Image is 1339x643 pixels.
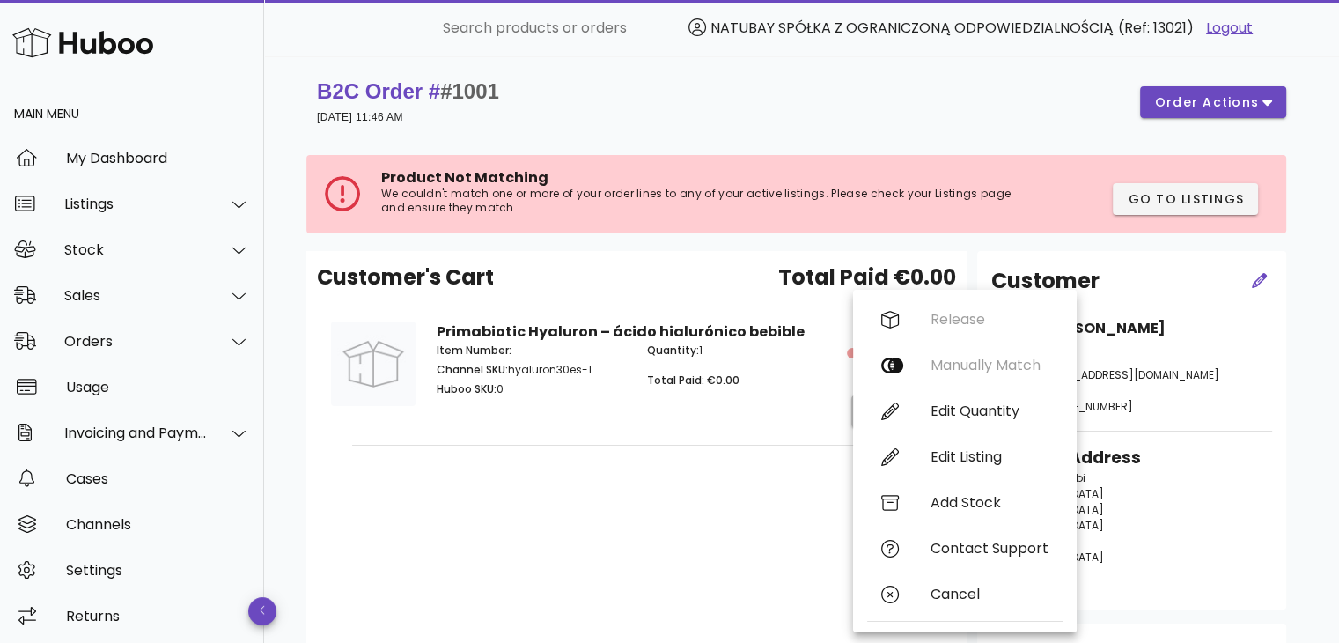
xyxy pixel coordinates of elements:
[66,150,250,166] div: My Dashboard
[1041,367,1219,382] span: [EMAIL_ADDRESS][DOMAIN_NAME]
[1154,93,1260,112] span: order actions
[331,321,416,406] img: Product Image
[931,448,1048,465] div: Edit Listing
[66,470,250,487] div: Cases
[710,18,1114,38] span: NATUBAY SPÓŁKA Z OGRANICZONĄ ODPOWIEDZIALNOŚCIĄ
[66,516,250,533] div: Channels
[1206,18,1253,39] a: Logout
[778,262,956,293] span: Total Paid €0.00
[317,79,499,103] strong: B2C Order #
[437,362,626,378] p: hyaluron30es-1
[317,262,494,293] span: Customer's Cart
[64,333,208,350] div: Orders
[437,381,626,397] p: 0
[647,373,739,388] span: Total Paid: €0.00
[64,196,208,212] div: Listings
[1140,86,1286,118] button: order actions
[851,395,942,427] button: action
[381,167,548,188] span: Product Not Matching
[437,362,508,377] span: Channel SKU:
[931,494,1048,511] div: Add Stock
[931,540,1048,557] div: Contact Support
[12,24,153,62] img: Huboo Logo
[991,265,1100,297] h2: Customer
[437,381,497,396] span: Huboo SKU:
[1113,183,1258,215] button: Go to Listings
[64,241,208,258] div: Stock
[1041,318,1272,339] h4: [PERSON_NAME]
[64,287,208,304] div: Sales
[647,343,699,358] span: Quantity:
[647,343,836,358] p: 1
[437,321,805,342] strong: Primabiotic Hyaluron – ácido hialurónico bebible
[66,562,250,579] div: Settings
[64,425,208,441] div: Invoicing and Payments
[1127,190,1244,209] span: Go to Listings
[931,403,1048,419] div: Edit Quantity
[317,111,403,123] small: [DATE] 11:46 AM
[66,608,250,625] div: Returns
[1118,18,1194,38] span: (Ref: 13021)
[381,187,1026,215] p: We couldn't match one or more of your order lines to any of your active listings. Please check yo...
[1041,399,1133,414] span: [PHONE_NUMBER]
[437,343,511,358] span: Item Number:
[440,79,499,103] span: #1001
[931,586,1048,602] div: Cancel
[66,379,250,395] div: Usage
[991,446,1272,470] h3: Shipping Address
